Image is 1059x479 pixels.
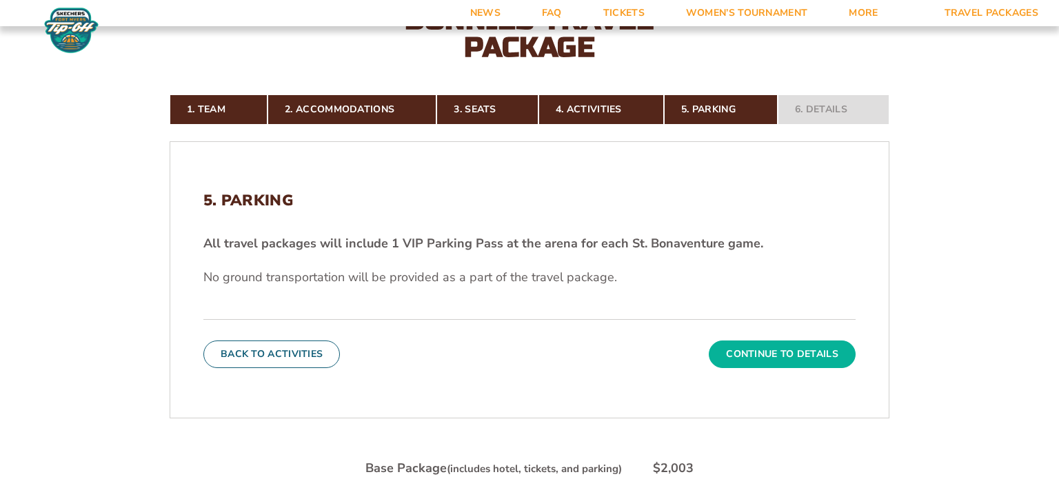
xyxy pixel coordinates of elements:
[203,235,763,252] strong: All travel packages will include 1 VIP Parking Pass at the arena for each St. Bonaventure game.
[365,460,622,477] div: Base Package
[203,340,340,368] button: Back To Activities
[653,460,694,477] div: $2,003
[268,94,436,125] a: 2. Accommodations
[41,7,101,54] img: Fort Myers Tip-Off
[170,94,268,125] a: 1. Team
[447,462,622,476] small: (includes hotel, tickets, and parking)
[203,192,856,210] h2: 5. Parking
[709,340,856,368] button: Continue To Details
[378,6,681,61] h2: Bonnies Travel Package
[538,94,664,125] a: 4. Activities
[436,94,538,125] a: 3. Seats
[203,269,856,286] p: No ground transportation will be provided as a part of the travel package.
